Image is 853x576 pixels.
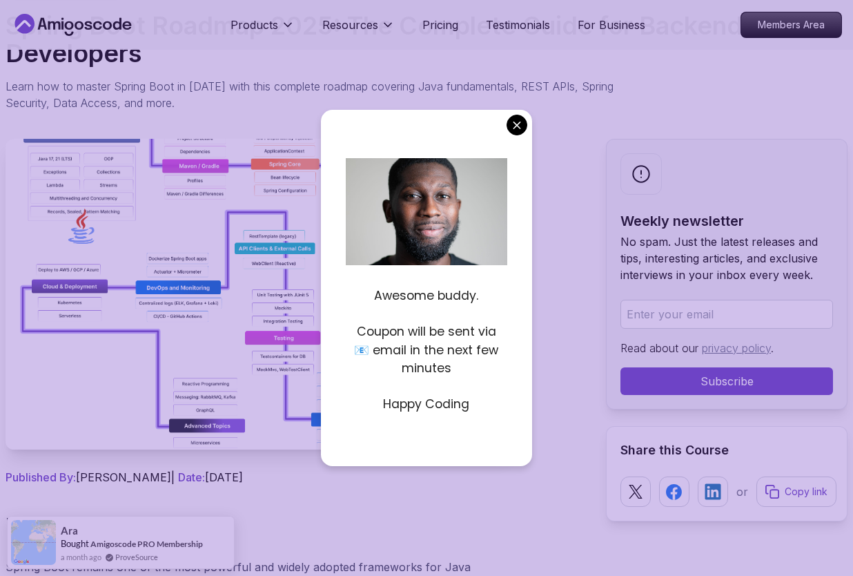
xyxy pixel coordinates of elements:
a: Members Area [741,12,842,38]
h2: Introduction [6,513,511,535]
p: [PERSON_NAME] | [DATE] [6,469,511,486]
a: Testimonials [486,17,550,33]
img: provesource social proof notification image [11,520,56,565]
a: For Business [578,17,645,33]
p: Copy link [785,485,827,499]
p: Products [231,17,278,33]
h1: Spring Boot Roadmap 2025: The Complete Guide for Backend Developers [6,12,847,67]
p: or [736,483,748,500]
a: ProveSource [115,551,158,563]
a: Pricing [422,17,458,33]
h2: Weekly newsletter [620,211,833,231]
span: a month ago [61,551,101,563]
button: Resources [322,17,395,44]
span: Published By: [6,470,76,484]
p: Members Area [741,12,841,37]
img: Spring Boot Roadmap 2025: The Complete Guide for Backend Developers thumbnail [6,139,511,450]
input: Enter your email [620,300,833,329]
a: privacy policy [702,341,771,355]
p: Resources [322,17,378,33]
span: Bought [61,538,89,549]
span: Ara [61,525,78,537]
button: Products [231,17,295,44]
button: Subscribe [620,367,833,395]
button: Copy link [756,477,836,507]
p: Learn how to master Spring Boot in [DATE] with this complete roadmap covering Java fundamentals, ... [6,78,624,111]
h2: Share this Course [620,441,833,460]
span: Date: [178,470,205,484]
p: No spam. Just the latest releases and tips, interesting articles, and exclusive interviews in you... [620,233,833,283]
p: Read about our . [620,340,833,356]
a: Amigoscode PRO Membership [90,539,203,549]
